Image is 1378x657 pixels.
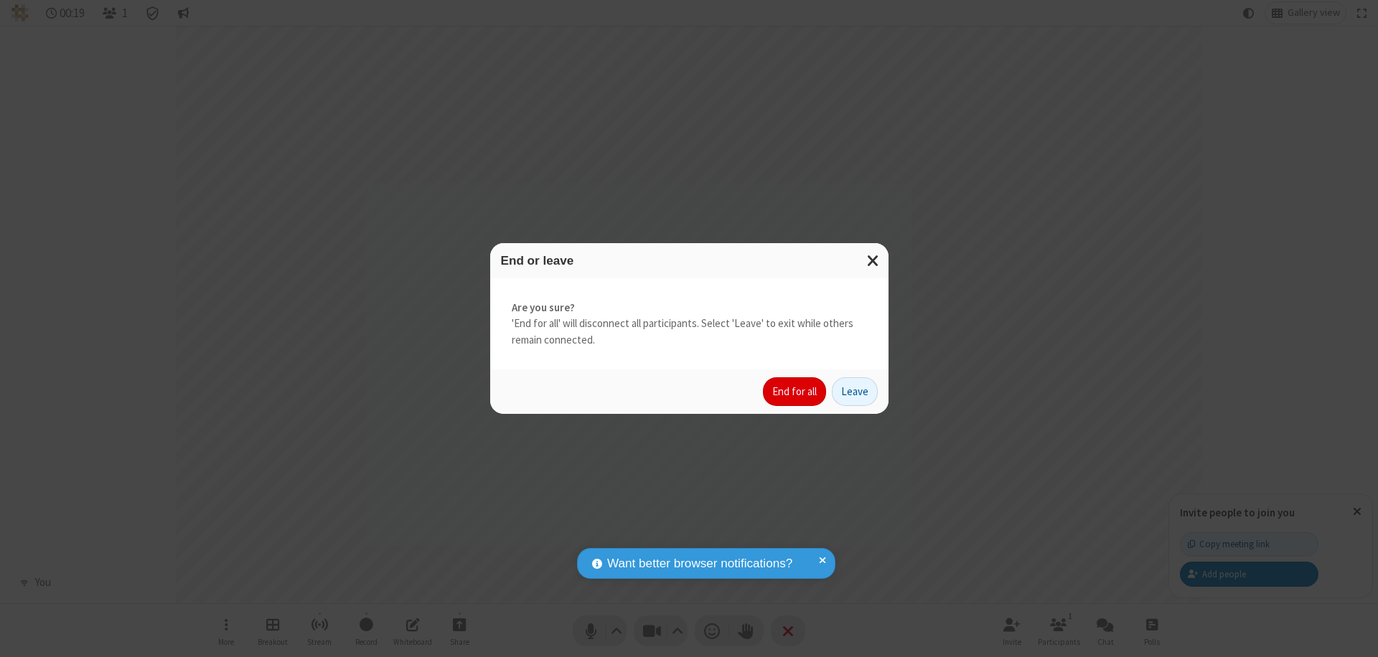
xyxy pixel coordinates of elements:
div: 'End for all' will disconnect all participants. Select 'Leave' to exit while others remain connec... [490,278,889,370]
button: Leave [832,377,878,406]
button: Close modal [858,243,889,278]
button: End for all [763,377,826,406]
h3: End or leave [501,254,878,268]
span: Want better browser notifications? [607,554,792,573]
strong: Are you sure? [512,300,867,316]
